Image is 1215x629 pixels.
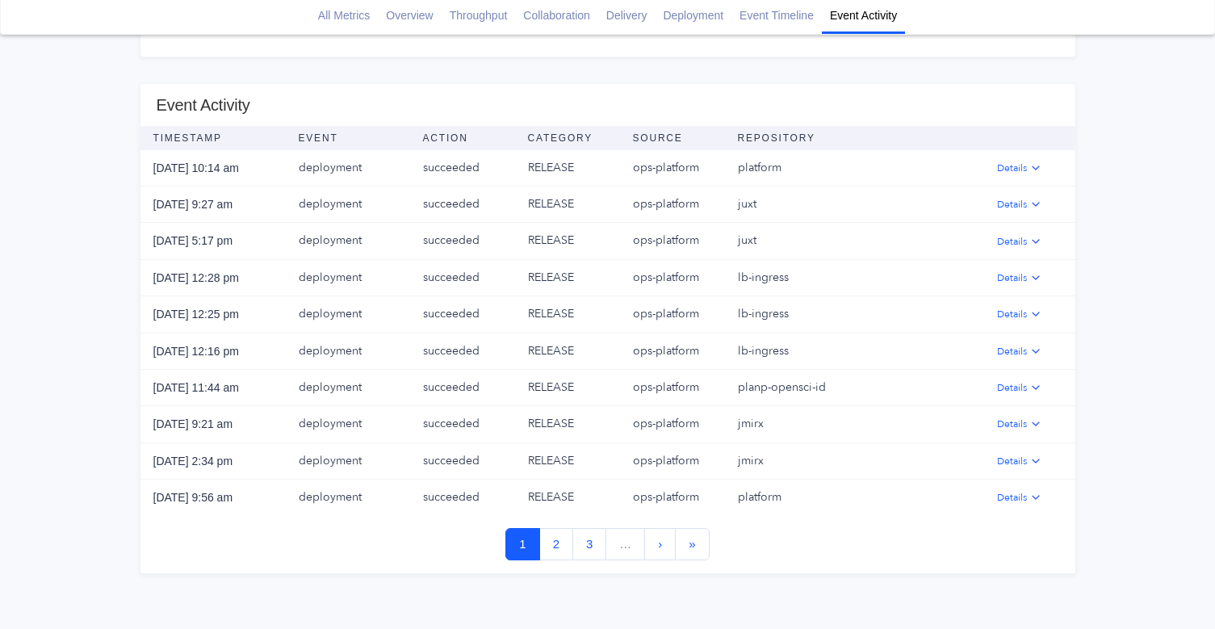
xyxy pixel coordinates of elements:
button: Details [990,193,1050,216]
span: Toggle Row Expanded [990,159,1050,174]
td: platform [725,480,964,516]
td: lb-ingress [725,333,964,369]
button: Details [990,486,1050,509]
td: deployment [286,442,410,479]
td: deployment [286,333,410,369]
td: deployment [286,187,410,223]
td: RELEASE [515,369,620,405]
td: ops-platform [620,223,725,259]
span: Collaboration [523,7,590,24]
td: ops-platform [620,333,725,369]
span: All Metrics [318,7,371,24]
a: 2 [539,528,573,560]
span: Delivery [606,7,647,24]
span: [DATE] 9:56 am [153,491,233,504]
button: Details [990,157,1050,179]
img: Angle-down.svg [1029,271,1042,284]
td: succeeded [410,296,515,333]
span: › [658,537,662,551]
td: deployment [286,369,410,405]
span: Event Activity [830,7,897,24]
span: Toggle Row Expanded [990,379,1050,394]
td: RELEASE [515,223,620,259]
a: Next [644,528,676,560]
td: RELEASE [515,296,620,333]
span: 1 [505,528,539,560]
a: Last [675,528,709,560]
span: [DATE] 10:14 am [153,161,239,174]
button: Details [990,340,1050,363]
td: succeeded [410,406,515,442]
img: Angle-down.svg [1029,345,1042,358]
td: succeeded [410,150,515,187]
td: succeeded [410,442,515,479]
td: juxt [725,187,964,223]
span: » [689,537,695,551]
span: [DATE] 9:21 am [153,417,233,430]
button: Details [990,303,1050,325]
td: deployment [286,150,410,187]
th: Event [286,126,410,150]
td: RELEASE [515,150,620,187]
td: RELEASE [515,480,620,516]
span: Event Timeline [739,7,814,24]
img: Angle-down.svg [1029,381,1042,394]
td: deployment [286,480,410,516]
button: Details [990,229,1050,252]
td: RELEASE [515,333,620,369]
th: Timestamp [140,126,286,150]
img: Angle-down.svg [1029,455,1042,468]
td: deployment [286,406,410,442]
span: Toggle Row Expanded [990,489,1050,504]
td: juxt [725,223,964,259]
td: ops-platform [620,296,725,333]
td: ops-platform [620,259,725,296]
a: 3 [572,528,606,560]
button: Details [990,376,1050,399]
h3: Event Activity [144,84,1075,126]
span: Toggle Row Expanded [990,342,1050,358]
td: deployment [286,259,410,296]
img: Angle-down.svg [1029,235,1042,248]
th: Category [515,126,620,150]
span: Toggle Row Expanded [990,452,1050,468]
button: Details [990,450,1050,472]
img: Angle-down.svg [1029,308,1042,321]
td: lb-ingress [725,259,964,296]
img: Angle-down.svg [1029,198,1042,211]
span: Toggle Row Expanded [990,306,1050,321]
button: Details [990,266,1050,289]
img: Angle-down.svg [1029,491,1042,504]
td: RELEASE [515,187,620,223]
td: succeeded [410,369,515,405]
td: RELEASE [515,442,620,479]
img: Angle-down.svg [1029,161,1042,174]
td: platform [725,150,964,187]
span: Toggle Row Expanded [990,233,1050,248]
td: RELEASE [515,259,620,296]
span: [DATE] 12:28 pm [153,271,239,284]
span: [DATE] 2:34 pm [153,455,233,468]
td: succeeded [410,333,515,369]
th: Action [410,126,515,150]
span: Overview [386,7,433,24]
td: RELEASE [515,406,620,442]
span: [DATE] 9:27 am [153,198,233,211]
span: Toggle Row Expanded [990,195,1050,211]
td: ops-platform [620,187,725,223]
span: Throughput [450,7,508,24]
span: [DATE] 5:17 pm [153,234,233,247]
td: jmirx [725,442,964,479]
td: ops-platform [620,442,725,479]
th: Repository [725,126,964,150]
td: lb-ingress [725,296,964,333]
span: [DATE] 12:25 pm [153,308,239,321]
td: deployment [286,296,410,333]
td: deployment [286,223,410,259]
td: succeeded [410,259,515,296]
span: Toggle Row Expanded [990,269,1050,284]
img: Angle-down.svg [1029,417,1042,430]
td: ops-platform [620,150,725,187]
td: succeeded [410,480,515,516]
th: Source [620,126,725,150]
